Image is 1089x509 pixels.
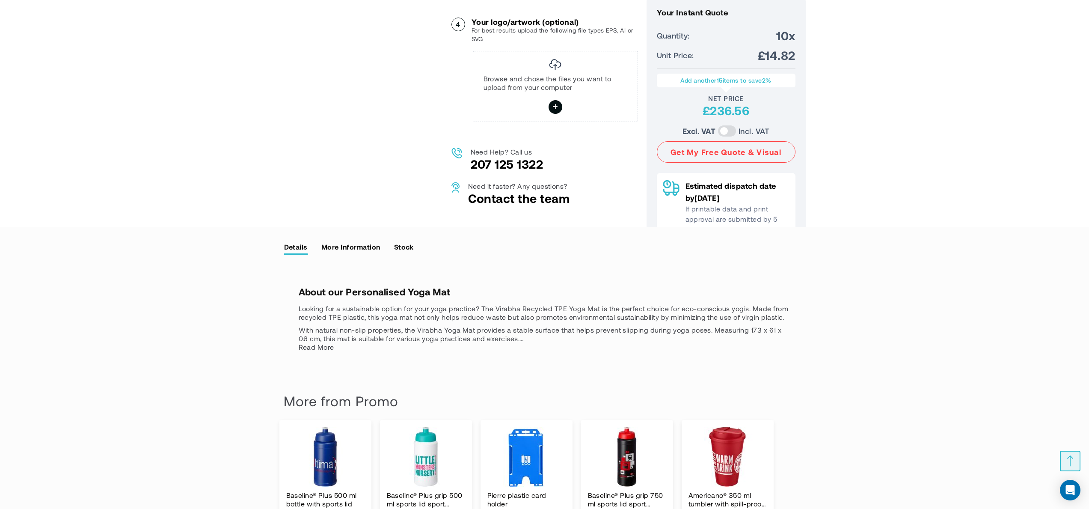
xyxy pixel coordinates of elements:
[286,491,365,508] a: Baseline® Plus 500 ml bottle with sports lid
[387,491,465,508] a: Baseline® Plus grip 500 ml sports lid sport bottle
[299,326,791,343] p: With natural non-slip properties, the Virabha Yoga Mat provides a stable surface that helps preve...
[484,74,627,92] p: Browse and chose the files you want to upload from your computer
[739,125,769,137] label: Incl. VAT
[387,427,465,487] a: am_brand_more_from_image
[299,304,791,321] p: Looking for a sustainable option for your yoga practice? The Virabha Recycled TPE Yoga Mat is the...
[471,157,543,171] a: 207 125 1322
[487,491,566,508] a: Pierre plastic card holder
[284,240,308,253] a: label-description-title
[588,427,666,487] a: am_brand_more_from_image
[472,18,638,26] h3: Your logo/artwork (optional)
[321,240,381,253] a: label-additional-title
[588,491,666,508] a: Baseline® Plus grip 750 ml sports lid sport bottle
[451,148,462,158] img: Call us image
[1060,480,1080,500] div: Open Intercom Messenger
[663,180,680,196] img: Delivery
[471,148,543,156] p: Need Help? Call us
[394,240,414,253] a: label-#stock-title
[299,287,791,296] h2: About our Personalised Yoga Mat
[468,182,570,191] p: Need it faster? Any questions?
[472,26,638,43] p: For best results upload the following file types EPS, AI or SVG
[685,180,789,204] p: Estimated dispatch date by
[299,343,334,351] span: Read More
[717,77,723,84] span: 15
[549,59,561,70] img: Image Uploader
[762,77,771,84] span: 2%
[657,94,795,103] div: Net Price
[688,491,767,508] a: Americano® 350 ml tumbler with spill-proof lid
[487,427,566,487] a: am_brand_more_from_image
[688,427,767,487] a: am_brand_more_from_image
[284,393,399,409] strong: More from Promo
[694,193,719,202] span: [DATE]
[657,103,795,118] div: £236.56
[776,28,795,43] span: 10x
[468,191,570,205] a: Contact the team
[286,427,365,487] a: am_brand_more_from_image
[657,8,795,17] h3: Your Instant Quote
[682,125,715,137] label: Excl. VAT
[758,48,795,63] span: £14.82
[549,100,562,114] label: Browse and chose the files
[657,141,795,163] button: Get My Free Quote & Visual
[661,76,791,85] p: Add another items to save
[657,49,694,61] span: Unit Price:
[451,182,460,193] img: Contact us image
[685,204,789,235] p: If printable data and print approval are submitted by 5 p.m. the next working day.
[657,30,690,42] span: Quantity:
